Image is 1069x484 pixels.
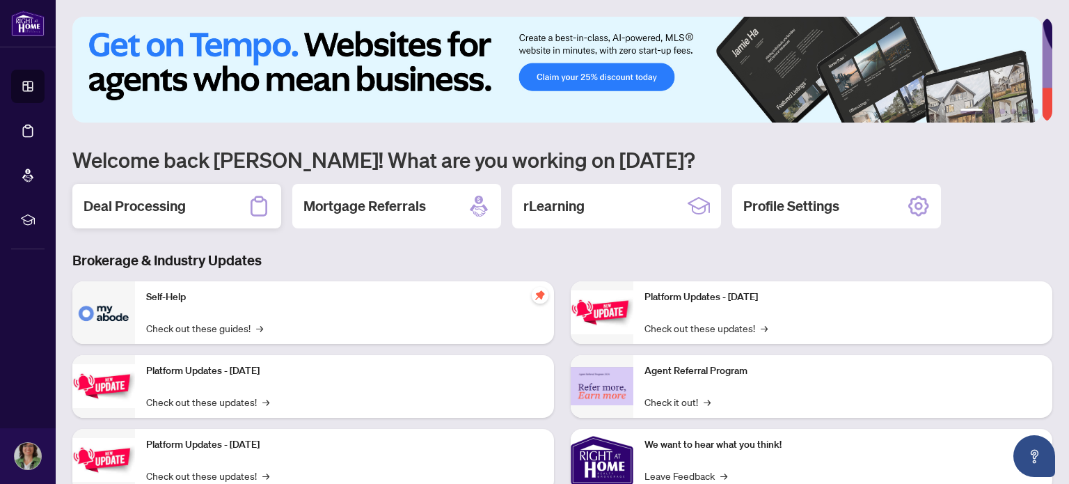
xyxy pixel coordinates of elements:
[704,394,711,409] span: →
[644,468,727,483] a: Leave Feedback→
[72,281,135,344] img: Self-Help
[988,109,994,114] button: 2
[1033,109,1038,114] button: 6
[72,364,135,408] img: Platform Updates - September 16, 2025
[15,443,41,469] img: Profile Icon
[72,17,1042,123] img: Slide 0
[303,196,426,216] h2: Mortgage Referrals
[256,320,263,336] span: →
[644,290,1041,305] p: Platform Updates - [DATE]
[146,394,269,409] a: Check out these updates!→
[262,468,269,483] span: →
[571,290,633,334] img: Platform Updates - June 23, 2025
[11,10,45,36] img: logo
[523,196,585,216] h2: rLearning
[644,394,711,409] a: Check it out!→
[644,364,1041,379] p: Agent Referral Program
[1013,435,1055,477] button: Open asap
[644,320,768,336] a: Check out these updates!→
[262,394,269,409] span: →
[743,196,839,216] h2: Profile Settings
[146,364,543,379] p: Platform Updates - [DATE]
[146,290,543,305] p: Self-Help
[1022,109,1027,114] button: 5
[532,287,548,304] span: pushpin
[146,468,269,483] a: Check out these updates!→
[571,367,633,405] img: Agent Referral Program
[1011,109,1016,114] button: 4
[146,437,543,453] p: Platform Updates - [DATE]
[84,196,186,216] h2: Deal Processing
[72,438,135,482] img: Platform Updates - July 21, 2025
[146,320,263,336] a: Check out these guides!→
[999,109,1005,114] button: 3
[720,468,727,483] span: →
[644,437,1041,453] p: We want to hear what you think!
[960,109,983,114] button: 1
[72,251,1052,270] h3: Brokerage & Industry Updates
[761,320,768,336] span: →
[72,146,1052,173] h1: Welcome back [PERSON_NAME]! What are you working on [DATE]?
